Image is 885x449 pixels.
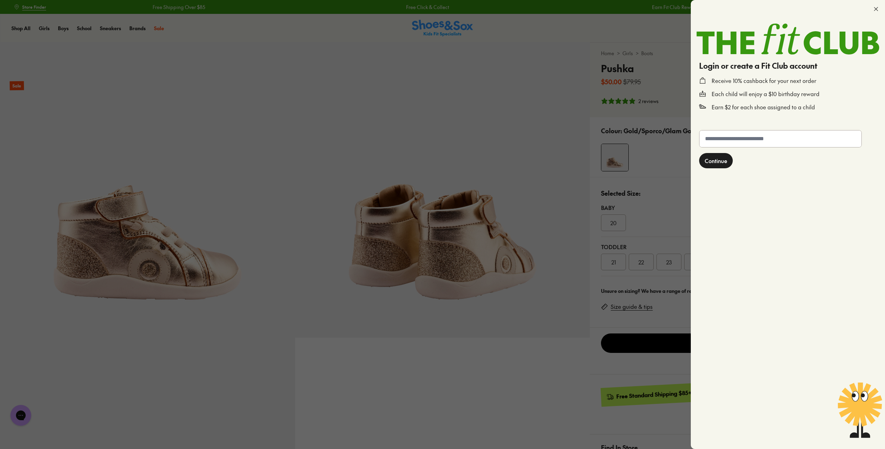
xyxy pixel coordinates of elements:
[712,77,816,85] p: Receive 10% cashback for your next order
[712,90,819,98] p: Each child will enjoy a $10 birthday reward
[699,60,877,71] h4: Login or create a Fit Club account
[696,24,879,54] img: TheFitClub_Landscape_2a1d24fe-98f1-4588-97ac-f3657bedce49.svg
[705,156,727,165] span: Continue
[712,103,815,111] p: Earn $2 for each shoe assigned to a child
[3,2,24,23] button: Open gorgias live chat
[699,153,733,168] button: Continue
